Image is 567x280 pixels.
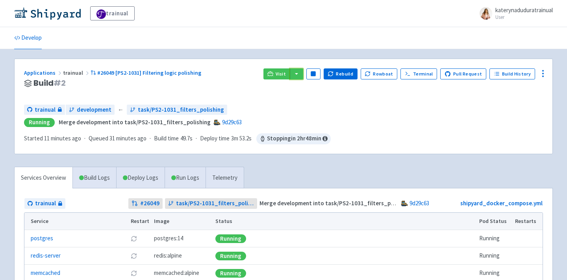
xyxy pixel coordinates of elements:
[24,198,65,209] a: trainual
[54,77,66,88] span: # 2
[24,105,65,115] a: trainual
[44,134,81,142] time: 11 minutes ago
[14,7,81,20] img: Shipyard logo
[231,134,252,143] span: 3m 53.2s
[276,71,286,77] span: Visit
[15,167,72,189] a: Services Overview
[31,251,61,260] a: redis-server
[165,167,206,189] a: Run Logs
[24,134,81,142] span: Started
[140,199,159,208] strong: # 26049
[213,213,477,230] th: Status
[215,269,246,278] div: Running
[200,134,230,143] span: Deploy time
[128,198,163,209] a: #26049
[361,68,398,79] button: Rowboat
[154,251,182,260] span: redis:alpine
[131,236,137,242] button: Restart pod
[24,213,128,230] th: Service
[118,105,124,114] span: ←
[14,27,42,49] a: Develop
[263,68,290,79] a: Visit
[63,69,91,76] span: trainual
[513,213,543,230] th: Restarts
[77,105,111,114] span: development
[59,118,211,126] strong: Merge development into task/PS2-1031_filters_polishing
[24,69,63,76] a: Applications
[306,68,321,79] button: Pause
[24,133,331,144] div: · · ·
[495,6,553,14] span: katerynaduduratrainual
[154,134,179,143] span: Build time
[409,199,429,207] a: 9d29c63
[91,69,202,76] a: #26049 [PS2-1031] Filtering logic polishing
[440,68,486,79] a: Pull Request
[154,269,199,278] span: memcached:alpine
[165,198,258,209] a: task/PS2-1031_filters_polishing
[259,199,411,207] strong: Merge development into task/PS2-1031_filters_polishing
[256,133,331,144] span: Stopping in 2 hr 48 min
[215,234,246,243] div: Running
[400,68,437,79] a: Terminal
[33,79,66,88] span: Build
[324,68,358,79] button: Rebuild
[127,105,227,115] a: task/PS2-1031_filters_polishing
[206,167,244,189] a: Telemetry
[152,213,213,230] th: Image
[90,6,135,20] a: trainual
[131,270,137,276] button: Restart pod
[222,118,242,126] a: 9d29c63
[138,105,224,114] span: task/PS2-1031_filters_polishing
[215,252,246,260] div: Running
[477,230,513,247] td: Running
[66,105,115,115] a: development
[109,134,146,142] time: 31 minutes ago
[128,213,152,230] th: Restart
[73,167,116,189] a: Build Logs
[489,68,535,79] a: Build History
[31,269,60,278] a: memcached
[495,15,553,20] small: User
[89,134,146,142] span: Queued
[477,247,513,265] td: Running
[35,105,56,114] span: trainual
[180,134,193,143] span: 49.7s
[477,213,513,230] th: Pod Status
[24,118,55,127] div: Running
[31,234,53,243] a: postgres
[475,7,553,20] a: katerynaduduratrainual User
[116,167,165,189] a: Deploy Logs
[131,253,137,259] button: Restart pod
[176,199,254,208] span: task/PS2-1031_filters_polishing
[154,234,183,243] span: postgres:14
[35,199,56,208] span: trainual
[460,199,543,207] a: shipyard_docker_compose.yml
